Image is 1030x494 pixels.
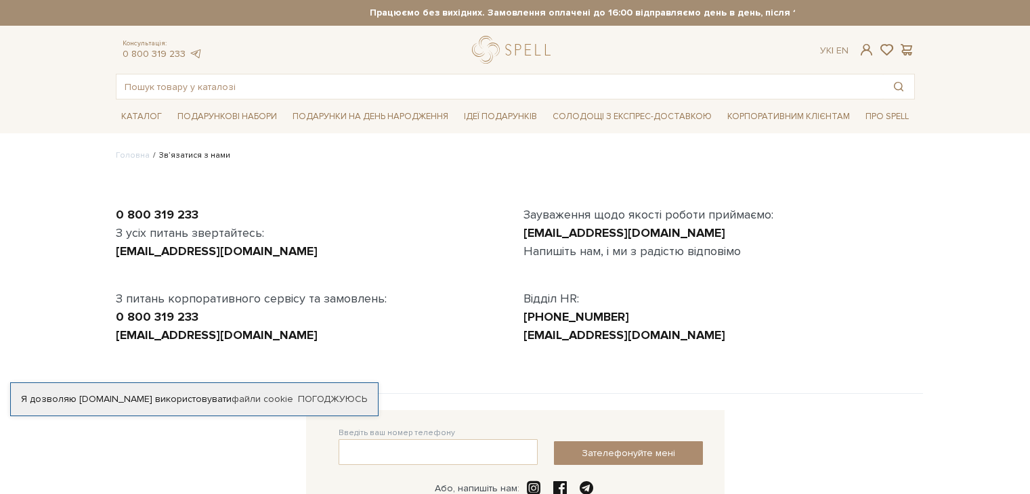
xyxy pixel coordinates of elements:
span: Консультація: [123,39,202,48]
a: 0 800 319 233 [123,48,186,60]
div: Зауваження щодо якості роботи приймаємо: Напишіть нам, і ми з радістю відповімо Відділ HR: [515,206,923,344]
div: Я дозволяю [DOMAIN_NAME] використовувати [11,393,378,405]
span: Подарункові набори [172,106,282,127]
div: З усіх питань звертайтесь: З питань корпоративного сервісу та замовлень: [108,206,515,344]
a: [EMAIL_ADDRESS][DOMAIN_NAME] [523,328,725,342]
a: Корпоративним клієнтам [722,105,855,128]
input: Пошук товару у каталозі [116,74,883,99]
span: Про Spell [860,106,914,127]
label: Введіть ваш номер телефону [339,427,455,439]
div: Ук [820,45,849,57]
a: [EMAIL_ADDRESS][DOMAIN_NAME] [116,244,318,259]
a: En [836,45,849,56]
a: [EMAIL_ADDRESS][DOMAIN_NAME] [116,328,318,342]
span: Каталог [116,106,167,127]
a: 0 800 319 233 [116,207,198,222]
span: Подарунки на День народження [287,106,454,127]
a: Головна [116,150,150,160]
button: Пошук товару у каталозі [883,74,914,99]
a: telegram [189,48,202,60]
button: Зателефонуйте мені [554,441,703,465]
li: Зв’язатися з нами [150,150,230,162]
a: logo [472,36,557,64]
a: [PHONE_NUMBER] [523,309,629,324]
a: 0 800 319 233 [116,309,198,324]
a: Погоджуюсь [298,393,367,405]
span: | [832,45,834,56]
a: [EMAIL_ADDRESS][DOMAIN_NAME] [523,225,725,240]
a: файли cookie [232,393,293,405]
span: Ідеї подарунків [458,106,542,127]
a: Солодощі з експрес-доставкою [547,105,717,128]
